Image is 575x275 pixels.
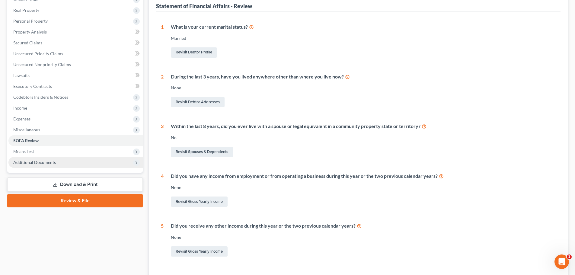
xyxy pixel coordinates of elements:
div: 1 [161,24,164,59]
span: Codebtors Insiders & Notices [13,94,68,100]
span: Property Analysis [13,29,47,34]
span: Miscellaneous [13,127,40,132]
span: Income [13,105,27,110]
a: Revisit Gross Yearly Income [171,197,228,207]
a: Revisit Debtor Profile [171,47,217,58]
a: Revisit Gross Yearly Income [171,246,228,257]
div: Did you have any income from employment or from operating a business during this year or the two ... [171,173,556,180]
span: Real Property [13,8,39,13]
span: SOFA Review [13,138,39,143]
span: Secured Claims [13,40,42,45]
div: During the last 3 years, have you lived anywhere other than where you live now? [171,73,556,80]
span: 1 [567,254,572,259]
div: No [171,135,556,141]
a: Unsecured Nonpriority Claims [8,59,143,70]
span: Lawsuits [13,73,30,78]
div: 2 [161,73,164,109]
span: Unsecured Nonpriority Claims [13,62,71,67]
a: Secured Claims [8,37,143,48]
a: Unsecured Priority Claims [8,48,143,59]
div: None [171,85,556,91]
span: Means Test [13,149,34,154]
span: Expenses [13,116,30,121]
a: Revisit Debtor Addresses [171,97,225,107]
iframe: Intercom live chat [554,254,569,269]
div: 4 [161,173,164,208]
div: 3 [161,123,164,158]
a: Download & Print [7,177,143,192]
div: Within the last 8 years, did you ever live with a spouse or legal equivalent in a community prope... [171,123,556,130]
a: Executory Contracts [8,81,143,92]
span: Executory Contracts [13,84,52,89]
span: Personal Property [13,18,48,24]
a: SOFA Review [8,135,143,146]
div: Did you receive any other income during this year or the two previous calendar years? [171,222,556,229]
span: Unsecured Priority Claims [13,51,63,56]
div: What is your current marital status? [171,24,556,30]
div: None [171,184,556,190]
a: Lawsuits [8,70,143,81]
a: Revisit Spouses & Dependents [171,147,233,157]
div: Married [171,35,556,41]
div: Statement of Financial Affairs - Review [156,2,252,10]
div: None [171,234,556,240]
a: Property Analysis [8,27,143,37]
span: Additional Documents [13,160,56,165]
div: 5 [161,222,164,258]
a: Review & File [7,194,143,207]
